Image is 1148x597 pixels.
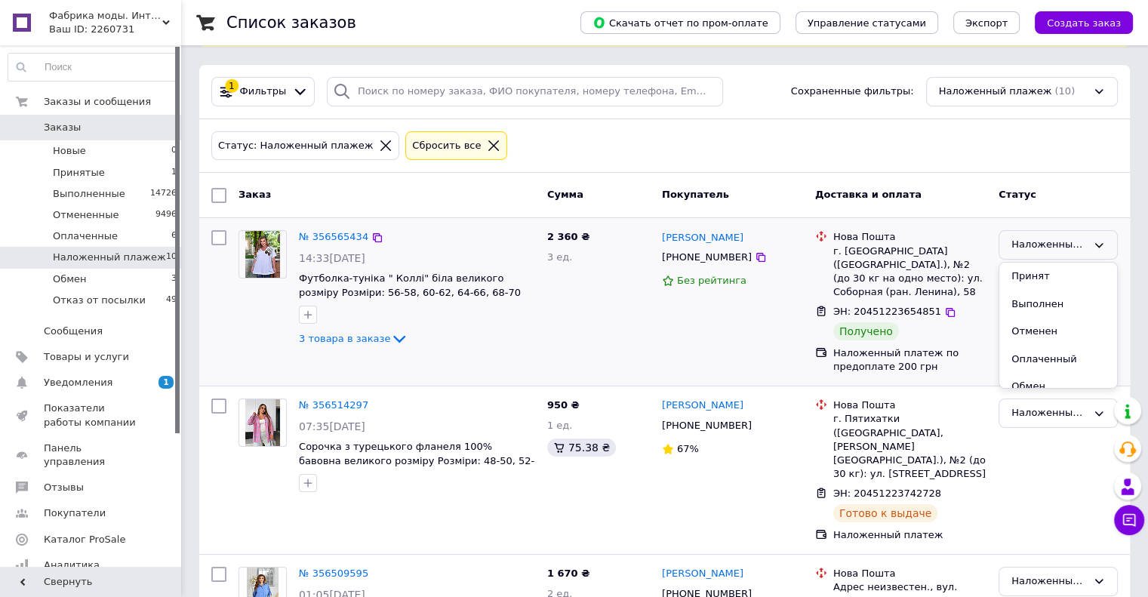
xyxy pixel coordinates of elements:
div: г. [GEOGRAPHIC_DATA] ([GEOGRAPHIC_DATA].), №2 (до 30 кг на одно место): ул. Соборная (ран. Ленина... [833,245,986,300]
a: [PERSON_NAME] [662,399,743,413]
a: Фото товару [239,399,287,447]
span: 3 [171,272,177,286]
div: Наложенный плажеж [1011,405,1087,421]
a: № 356509595 [299,568,368,579]
span: Обмен [53,272,87,286]
span: Каталог ProSale [44,533,125,546]
span: Товары и услуги [44,350,129,364]
img: Фото товару [245,399,281,446]
span: 0 [171,144,177,158]
a: 3 товара в заказе [299,333,408,344]
span: ЭН: 20451223742728 [833,488,941,499]
span: Заказы [44,121,81,134]
span: 14:33[DATE] [299,252,365,264]
li: Обмен [999,373,1117,401]
button: Чат с покупателем [1114,505,1144,535]
a: № 356565434 [299,231,368,242]
div: Ваш ID: 2260731 [49,23,181,36]
li: Оплаченный [999,346,1117,374]
span: Новые [53,144,86,158]
div: Наложенный платеж [833,528,986,542]
span: Без рейтинга [677,275,746,286]
span: Покупатель [662,189,729,200]
div: Нова Пошта [833,567,986,580]
button: Создать заказ [1035,11,1133,34]
a: Фото товару [239,230,287,278]
div: Получено [833,322,899,340]
a: [PERSON_NAME] [662,231,743,245]
span: Скачать отчет по пром-оплате [592,16,768,29]
span: 2 360 ₴ [547,231,589,242]
h1: Список заказов [226,14,356,32]
span: ЭН: 20451223654851 [833,306,941,317]
span: Управление статусами [808,17,926,29]
span: Уведомления [44,376,112,389]
span: Наложенный плажеж [939,85,1052,99]
div: Наложенный плажеж [1011,574,1087,589]
img: Фото товару [245,231,281,278]
span: 1 670 ₴ [547,568,589,579]
span: 49 [166,294,177,307]
span: 07:35[DATE] [299,420,365,432]
span: 67% [677,443,699,454]
div: Готово к выдаче [833,504,937,522]
span: 1 ед. [547,420,573,431]
span: 1 [171,166,177,180]
span: Создать заказ [1047,17,1121,29]
span: Отказ от посылки [53,294,146,307]
span: 6 [171,229,177,243]
span: Заказ [239,189,271,200]
span: 10 [166,251,177,264]
span: Отзывы [44,481,84,494]
span: Оплаченные [53,229,118,243]
div: г. Пятихатки ([GEOGRAPHIC_DATA], [PERSON_NAME][GEOGRAPHIC_DATA].), №2 (до 30 кг): ул. [STREET_ADD... [833,412,986,481]
span: 950 ₴ [547,399,580,411]
span: Аналитика [44,559,100,572]
span: Покупатели [44,506,106,520]
input: Поиск [8,54,177,81]
span: Сумма [547,189,583,200]
span: Доставка и оплата [815,189,922,200]
a: [PERSON_NAME] [662,567,743,581]
li: Принят [999,263,1117,291]
span: [PHONE_NUMBER] [662,251,752,263]
span: 9496 [155,208,177,222]
span: Фабрика моды. Интернет-магазин женской одежды большого размера от производителя г. Одесса [49,9,162,23]
a: Создать заказ [1020,17,1133,28]
span: Выполненные [53,187,125,201]
span: Статус [999,189,1036,200]
div: Статус: Наложенный плажеж [215,138,376,154]
a: Сорочка з турецького фланеля 100% бавовна великого розміру Розміри: 48-50, 52-54, 56-60 [299,441,534,480]
div: Наложенный плажеж [1011,237,1087,253]
span: Сообщения [44,325,103,338]
span: 1 [159,376,174,389]
li: Отменен [999,318,1117,346]
a: Футболка-туніка " Коллі" біла великого розміру Розміри: 56-58, 60-62, 64-66, 68-70 [299,272,521,298]
li: Выполнен [999,291,1117,319]
span: Наложенный плажеж [53,251,166,264]
span: [PHONE_NUMBER] [662,420,752,431]
span: 3 ед. [547,251,573,263]
span: Показатели работы компании [44,402,140,429]
div: Нова Пошта [833,230,986,244]
div: Наложенный платеж по предоплате 200 грн [833,346,986,374]
div: 75.38 ₴ [547,439,616,457]
span: Отмененные [53,208,118,222]
button: Скачать отчет по пром-оплате [580,11,780,34]
span: 3 товара в заказе [299,333,390,344]
span: Принятые [53,166,105,180]
a: № 356514297 [299,399,368,411]
div: 1 [225,79,239,93]
span: Экспорт [965,17,1008,29]
button: Управление статусами [796,11,938,34]
div: Сбросить все [409,138,484,154]
span: Фильтры [240,85,287,99]
span: (10) [1054,85,1075,97]
span: Заказы и сообщения [44,95,151,109]
input: Поиск по номеру заказа, ФИО покупателя, номеру телефона, Email, номеру накладной [327,77,723,106]
button: Экспорт [953,11,1020,34]
span: 14726 [150,187,177,201]
div: Нова Пошта [833,399,986,412]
